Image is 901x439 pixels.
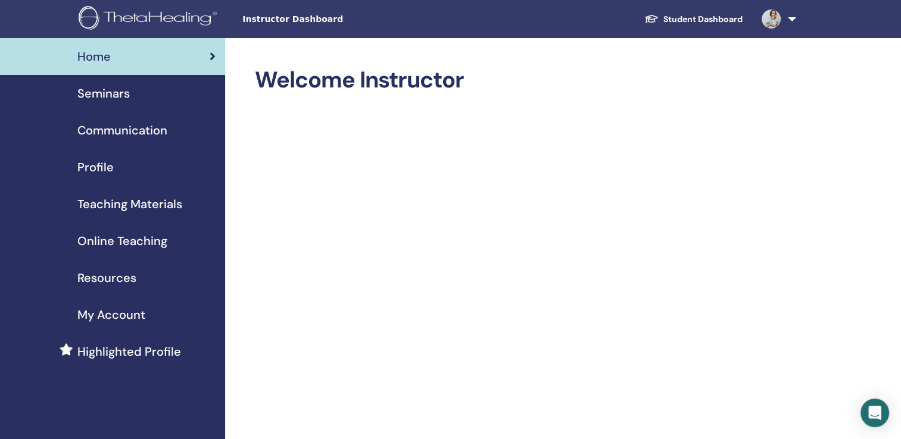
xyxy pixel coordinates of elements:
span: Communication [77,121,167,139]
h2: Welcome Instructor [255,67,794,94]
img: logo.png [79,6,221,33]
span: Resources [77,269,136,287]
span: Home [77,48,111,65]
div: Open Intercom Messenger [861,399,889,427]
span: Seminars [77,84,130,102]
a: Student Dashboard [635,8,752,30]
span: Instructor Dashboard [242,13,421,26]
span: My Account [77,306,145,324]
img: graduation-cap-white.svg [644,14,659,24]
span: Online Teaching [77,232,167,250]
span: Highlighted Profile [77,343,181,360]
span: Profile [77,158,114,176]
img: default.jpg [762,10,781,29]
span: Teaching Materials [77,195,182,213]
